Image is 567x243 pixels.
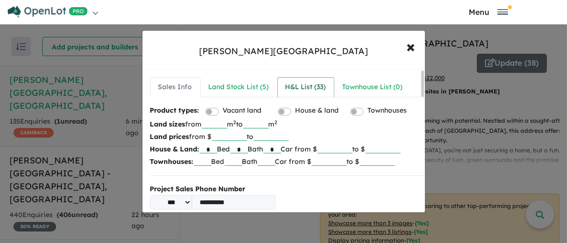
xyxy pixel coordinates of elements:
p: from $ to [150,130,417,143]
b: Land prices [150,132,189,141]
div: [PERSON_NAME][GEOGRAPHIC_DATA] [199,45,368,58]
b: House & Land: [150,145,200,153]
p: from m to m [150,118,417,130]
sup: 2 [234,119,236,126]
div: Sales Info [158,81,192,93]
label: Townhouses [367,105,407,116]
span: × [407,36,415,57]
b: Land sizes [150,120,186,128]
b: Project Sales Phone Number [150,184,417,195]
b: Product types: [150,105,200,118]
b: Townhouses: [150,157,194,166]
p: Bed Bath Car from $ to $ [150,143,417,155]
div: H&L List ( 33 ) [285,81,326,93]
p: Bed Bath Car from $ to $ [150,155,417,168]
div: Townhouse List ( 0 ) [343,81,403,93]
sup: 2 [275,119,278,126]
label: Vacant land [223,105,261,116]
img: Openlot PRO Logo White [8,6,88,18]
div: Land Stock List ( 5 ) [209,81,269,93]
label: House & land [295,105,339,116]
button: Toggle navigation [419,7,557,16]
